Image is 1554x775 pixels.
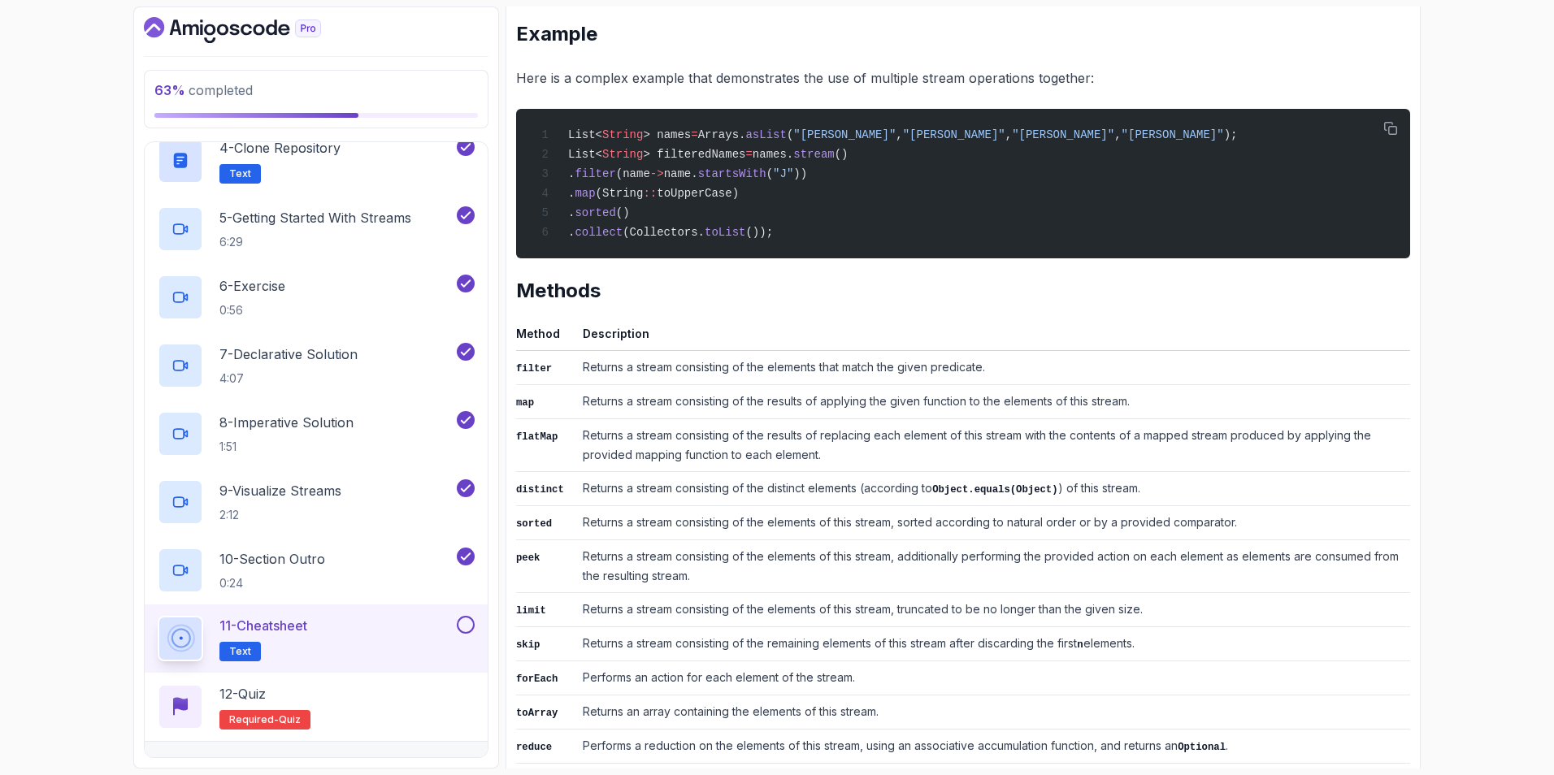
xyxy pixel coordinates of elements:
[787,128,793,141] span: (
[158,275,475,320] button: 6-Exercise0:56
[753,148,793,161] span: names.
[229,713,279,726] span: Required-
[1077,639,1083,651] code: n
[219,413,354,432] p: 8 - Imperative Solution
[576,695,1410,729] td: Returns an array containing the elements of this stream.
[516,742,552,753] code: reduce
[219,302,285,318] p: 0:56
[576,592,1410,626] td: Returns a stream consisting of the elements of this stream, truncated to be no longer than the gi...
[219,549,325,569] p: 10 - Section Outro
[219,344,358,364] p: 7 - Declarative Solution
[1005,128,1012,141] span: ,
[516,552,540,564] code: peek
[576,350,1410,384] td: Returns a stream consisting of the elements that match the given predicate.
[643,187,657,200] span: ::
[516,363,552,375] code: filter
[158,548,475,593] button: 10-Section Outro0:24
[219,234,411,250] p: 6:29
[576,418,1410,471] td: Returns a stream consisting of the results of replacing each element of this stream with the cont...
[576,505,1410,539] td: Returns a stream consisting of the elements of this stream, sorted according to natural order or ...
[576,660,1410,695] td: Performs an action for each element of the stream.
[835,148,849,161] span: ()
[793,167,807,180] span: ))
[158,411,475,457] button: 8-Imperative Solution1:51
[576,471,1410,505] td: Returns a stream consisting of the distinct elements (according to ) of this stream.
[516,673,558,685] code: forEach
[664,167,698,180] span: name.
[698,167,766,180] span: startsWith
[516,431,558,443] code: flatMap
[516,605,546,617] code: limit
[903,128,1005,141] span: "[PERSON_NAME]"
[773,167,793,180] span: "J"
[698,128,746,141] span: Arrays.
[219,616,307,635] p: 11 - Cheatsheet
[516,278,1410,304] h2: Methods
[1178,742,1226,753] code: Optional
[219,276,285,296] p: 6 - Exercise
[643,148,745,161] span: > filteredNames
[516,397,534,409] code: map
[793,148,834,161] span: stream
[568,187,575,200] span: .
[576,384,1410,418] td: Returns a stream consisting of the results of applying the given function to the elements of this...
[516,518,552,530] code: sorted
[219,481,341,500] p: 9 - Visualize Streams
[616,206,630,219] span: ()
[219,138,341,158] p: 4 - Clone Repository
[229,167,251,180] span: Text
[576,539,1410,592] td: Returns a stream consisting of the elements of this stream, additionally performing the provided ...
[575,226,623,239] span: collect
[745,226,773,239] span: ());
[158,138,475,184] button: 4-Clone RepositoryText
[516,323,576,351] th: Method
[576,626,1410,660] td: Returns a stream consisting of the remaining elements of this stream after discarding the first e...
[575,167,615,180] span: filter
[1122,128,1224,141] span: "[PERSON_NAME]"
[158,616,475,661] button: 11-CheatsheetText
[229,645,251,658] span: Text
[1224,128,1238,141] span: );
[650,167,664,180] span: ->
[219,575,325,591] p: 0:24
[602,128,643,141] span: String
[793,128,896,141] span: "[PERSON_NAME]"
[657,187,739,200] span: toUpperCase)
[623,226,705,239] span: (Collectors.
[158,343,475,388] button: 7-Declarative Solution4:07
[154,82,253,98] span: completed
[516,708,558,719] code: toArray
[516,484,564,496] code: distinct
[144,17,358,43] a: Dashboard
[279,713,301,726] span: quiz
[516,67,1410,89] p: Here is a complex example that demonstrates the use of multiple stream operations together:
[219,208,411,227] p: 5 - Getting Started With Streams
[158,684,475,730] button: 12-QuizRequired-quiz
[158,479,475,525] button: 9-Visualize Streams2:12
[568,206,575,219] span: .
[575,187,595,200] span: map
[705,226,745,239] span: toList
[1012,128,1114,141] span: "[PERSON_NAME]"
[616,167,650,180] span: (name
[602,148,643,161] span: String
[516,21,1410,47] h2: Example
[1114,128,1121,141] span: ,
[219,507,341,523] p: 2:12
[932,484,1057,496] code: Object.equals(Object)
[576,323,1410,351] th: Description
[568,167,575,180] span: .
[745,148,752,161] span: =
[219,439,354,455] p: 1:51
[568,148,602,161] span: List<
[745,128,786,141] span: asList
[576,729,1410,763] td: Performs a reduction on the elements of this stream, using an associative accumulation function, ...
[219,684,266,704] p: 12 - Quiz
[643,128,691,141] span: > names
[158,206,475,252] button: 5-Getting Started With Streams6:29
[691,128,697,141] span: =
[596,187,644,200] span: (String
[568,226,575,239] span: .
[154,82,185,98] span: 63 %
[568,128,602,141] span: List<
